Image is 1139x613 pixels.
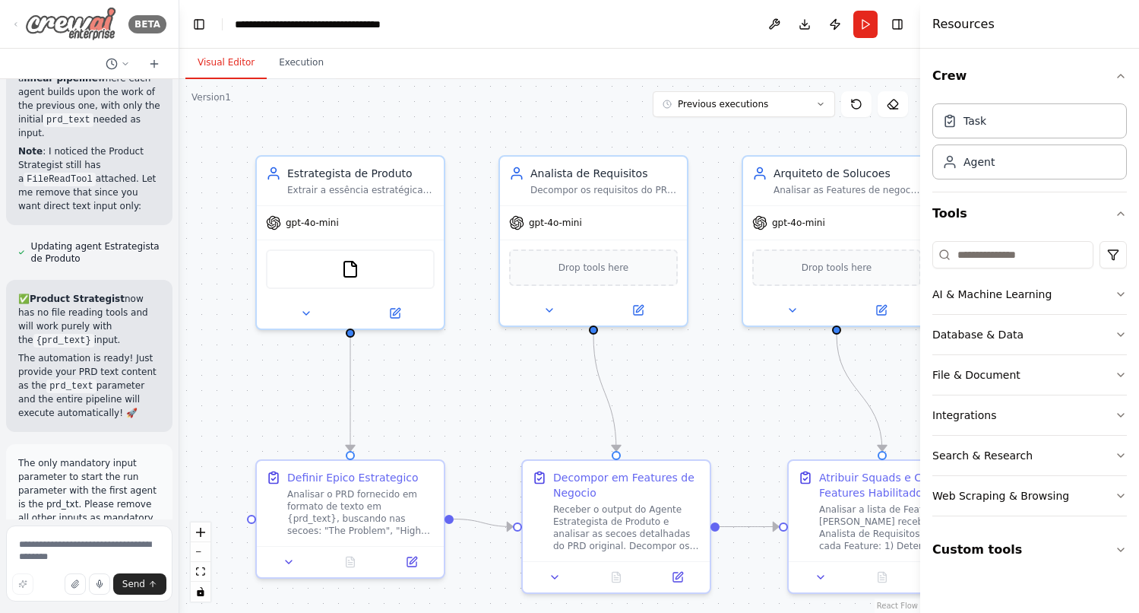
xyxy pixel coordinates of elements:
button: Database & Data [932,315,1127,354]
div: Decompor em Features de NegocioReceber o output do Agente Estrategista de Produto e analisar as s... [521,459,711,594]
div: Database & Data [932,327,1024,342]
button: No output available [850,568,915,586]
button: Open in side panel [385,553,438,571]
button: Visual Editor [185,47,267,79]
div: Task [963,113,986,129]
button: File & Document [932,355,1127,395]
div: Crew [932,97,1127,192]
div: Tools [932,235,1127,529]
div: React Flow controls [191,522,210,602]
div: Search & Research [932,448,1033,463]
button: AI & Machine Learning [932,275,1127,314]
div: Agent [963,154,995,170]
div: Definir Epico Estrategico [287,470,419,485]
div: Analista de RequisitosDecompor os requisitos do PRD em Features de Negócio lógicas e independente... [498,155,688,327]
g: Edge from f672f591-628f-4df9-9d7b-d46609cef3bb to 5af442ca-e32c-4a79-93cd-6f115be3903a [720,519,779,535]
div: Analisar a lista de Features de [PERSON_NAME] recebida do Analista de Requisitos. Para cada Featu... [819,503,967,552]
button: Open in side panel [352,304,438,322]
div: File & Document [932,367,1020,383]
button: Web Scraping & Browsing [932,476,1127,516]
div: Receber o output do Agente Estrategista de Produto e analisar as secoes detalhadas do PRD origina... [553,503,701,552]
div: Extrair a essência estratégica do PRD fornecido em {prd_text} para definir um Épico sucinto que c... [287,184,435,196]
button: toggle interactivity [191,582,210,602]
div: Definir Epico EstrategicoAnalisar o PRD fornecido em formato de texto em {prd_text}, buscando nas... [255,459,445,579]
div: Atribuir Squads e Criar Features Habilitadoras [819,470,967,500]
p: ✅ now has no file reading tools and will work purely with the input. [18,292,160,347]
button: zoom in [191,522,210,542]
div: BETA [128,15,166,33]
button: Send [113,573,166,595]
button: fit view [191,562,210,582]
nav: breadcrumb [235,17,406,32]
div: Estrategista de ProdutoExtrair a essência estratégica do PRD fornecido em {prd_text} para definir... [255,155,445,330]
code: prd_text [43,113,93,127]
span: gpt-4o-mini [772,217,825,229]
div: Integrations [932,408,996,423]
button: Open in side panel [651,568,704,586]
div: Decompor em Features de Negocio [553,470,701,500]
button: Execution [267,47,336,79]
div: Analisar as Features de negocio definidas pelo Analista de Requisitos, identificar os requisitos ... [774,184,921,196]
g: Edge from 2be21178-9be8-4d30-be73-2865fedca1b3 to f672f591-628f-4df9-9d7b-d46609cef3bb [454,512,513,535]
h4: Resources [932,15,995,33]
span: Previous executions [678,98,768,110]
p: The automation is ready! Just provide your PRD text content as the parameter and the entire pipel... [18,351,160,420]
span: Updating agent Estrategista de Produto [31,240,160,265]
div: Estrategista de Produto [287,166,435,181]
button: zoom out [191,542,210,562]
code: {prd_text} [33,334,94,348]
button: Click to speak your automation idea [89,573,110,595]
code: prd_text [46,380,96,393]
button: Upload files [65,573,86,595]
g: Edge from 010d6a94-19fc-4d2b-a181-2c54ed1989d5 to f672f591-628f-4df9-9d7b-d46609cef3bb [586,335,624,451]
span: Send [122,578,145,590]
g: Edge from fce6defc-8eb8-45b4-9da9-728beefc0654 to 5af442ca-e32c-4a79-93cd-6f115be3903a [829,335,890,451]
button: Start a new chat [142,55,166,73]
button: Improve this prompt [12,573,33,595]
div: Version 1 [191,91,231,103]
div: Arquiteto de Solucoes [774,166,921,181]
div: Arquiteto de SolucoesAnalisar as Features de negocio definidas pelo Analista de Requisitos, ident... [742,155,932,327]
img: Logo [25,7,116,41]
button: No output available [318,553,383,571]
span: gpt-4o-mini [529,217,582,229]
button: Open in side panel [595,301,681,319]
button: Switch to previous chat [100,55,136,73]
button: Search & Research [932,436,1127,475]
strong: Product Strategist [30,294,125,304]
div: AI & Machine Learning [932,287,1052,302]
a: React Flow attribution [877,602,918,610]
button: Crew [932,55,1127,97]
button: Hide right sidebar [887,14,908,35]
img: FileReadTool [341,260,359,278]
button: Tools [932,192,1127,235]
span: Drop tools here [802,260,872,275]
button: No output available [584,568,649,586]
button: Custom tools [932,529,1127,571]
button: Open in side panel [838,301,924,319]
button: Hide left sidebar [188,14,210,35]
p: The automation is designed as a where each agent builds upon the work of the previous one, with o... [18,58,160,140]
button: Integrations [932,395,1127,435]
code: FileReadTool [24,173,95,186]
div: Analista de Requisitos [530,166,678,181]
div: Decompor os requisitos do PRD em Features de Negócio lógicas e independentes, focadas no valor pa... [530,184,678,196]
p: The only mandatory input parameter to start the run parameter with the first agent is the prd_txt... [18,456,160,552]
span: Drop tools here [558,260,629,275]
button: Previous executions [653,91,835,117]
span: gpt-4o-mini [286,217,339,229]
strong: Note [18,146,43,157]
div: Atribuir Squads e Criar Features HabilitadorasAnalisar a lista de Features de [PERSON_NAME] receb... [787,459,977,594]
div: Analisar o PRD fornecido em formato de texto em {prd_text}, buscando nas secoes: "The Problem", "... [287,488,435,537]
g: Edge from 09dfda20-32c5-4204-a47f-0abc059599e5 to 2be21178-9be8-4d30-be73-2865fedca1b3 [343,338,358,451]
div: Web Scraping & Browsing [932,488,1069,503]
p: : I noticed the Product Strategist still has a attached. Let me remove that since you want direct... [18,145,160,213]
